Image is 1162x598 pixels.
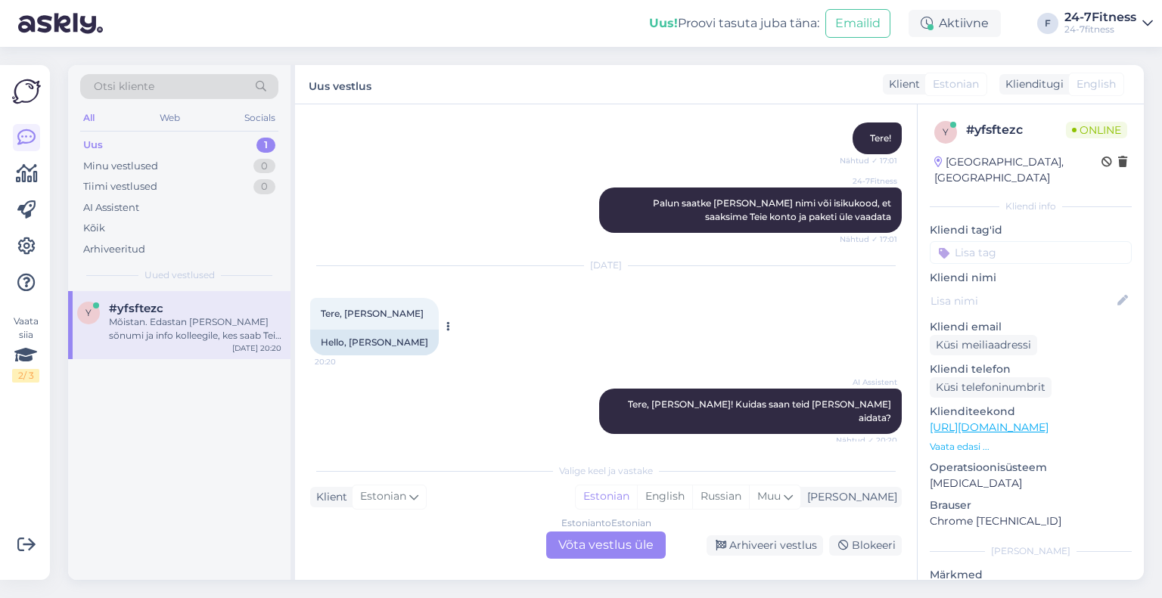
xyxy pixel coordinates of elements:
div: F [1037,13,1058,34]
span: Uued vestlused [144,268,215,282]
p: Kliendi telefon [930,361,1132,377]
div: Mõistan. Edastan [PERSON_NAME] sõnumi ja info kolleegile, kes saab Teie kontot ja 30-eurost summa... [109,315,281,342]
div: Minu vestlused [83,159,158,174]
div: Aktiivne [909,10,1001,37]
span: Nähtud ✓ 20:20 [836,435,897,446]
a: [URL][DOMAIN_NAME] [930,420,1049,434]
div: Klient [883,76,920,92]
span: 20:20 [315,356,371,367]
div: [DATE] [310,259,902,272]
span: Nähtud ✓ 17:01 [840,234,897,245]
p: Operatsioonisüsteem [930,460,1132,476]
div: Kõik [83,221,105,236]
div: Arhiveeritud [83,242,145,257]
button: Emailid [825,9,890,38]
div: Valige keel ja vastake [310,464,902,478]
p: Kliendi email [930,319,1132,335]
div: Küsi telefoninumbrit [930,377,1052,398]
div: AI Assistent [83,200,139,215]
span: Estonian [360,488,406,505]
span: Tere, [PERSON_NAME] [321,308,424,319]
div: Blokeeri [829,535,902,556]
div: Russian [692,485,749,508]
div: Hello, [PERSON_NAME] [310,330,439,355]
span: AI Assistent [840,376,897,388]
div: 0 [253,159,275,174]
div: Võta vestlus üle [546,531,666,559]
div: Estonian [576,485,637,508]
span: Nähtud ✓ 17:01 [840,155,897,166]
div: Kliendi info [930,200,1132,213]
div: [GEOGRAPHIC_DATA], [GEOGRAPHIC_DATA] [934,154,1101,186]
p: Kliendi tag'id [930,222,1132,238]
span: y [85,307,92,318]
div: Uus [83,138,103,153]
span: Estonian [933,76,979,92]
span: #yfsftezc [109,302,163,315]
div: Küsi meiliaadressi [930,335,1037,355]
span: Palun saatke [PERSON_NAME] nimi või isikukood, et saaksime Teie konto ja paketi üle vaadata [653,197,893,222]
div: Web [157,108,183,128]
input: Lisa tag [930,241,1132,264]
span: Tere, [PERSON_NAME]! Kuidas saan teid [PERSON_NAME] aidata? [628,398,893,423]
div: Socials [241,108,278,128]
b: Uus! [649,16,678,30]
img: Askly Logo [12,77,41,106]
div: [PERSON_NAME] [801,489,897,505]
div: Klienditugi [999,76,1064,92]
a: 24-7Fitness24-7fitness [1064,11,1153,36]
div: 24-7Fitness [1064,11,1136,23]
p: Klienditeekond [930,404,1132,420]
p: Brauser [930,497,1132,513]
div: 24-7fitness [1064,23,1136,36]
div: Arhiveeri vestlus [707,535,823,556]
div: [DATE] 20:20 [232,342,281,354]
div: Proovi tasuta juba täna: [649,14,819,33]
span: English [1077,76,1116,92]
div: Klient [310,489,347,505]
div: Vaata siia [12,314,39,383]
p: Kliendi nimi [930,270,1132,286]
span: Tere! [870,132,891,144]
label: Uus vestlus [309,74,371,95]
input: Lisa nimi [931,293,1114,309]
p: Chrome [TECHNICAL_ID] [930,513,1132,529]
span: Online [1066,122,1127,138]
div: 1 [256,138,275,153]
div: # yfsftezc [966,121,1066,139]
div: [PERSON_NAME] [930,544,1132,558]
span: y [943,126,949,138]
p: Vaata edasi ... [930,440,1132,454]
span: Otsi kliente [94,79,154,95]
p: [MEDICAL_DATA] [930,476,1132,491]
div: Estonian to Estonian [561,516,651,530]
div: 0 [253,179,275,194]
div: English [637,485,692,508]
div: All [80,108,98,128]
span: 24-7Fitness [840,175,897,187]
div: Tiimi vestlused [83,179,157,194]
p: Märkmed [930,567,1132,583]
div: 2 / 3 [12,369,39,383]
span: Muu [757,489,781,503]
